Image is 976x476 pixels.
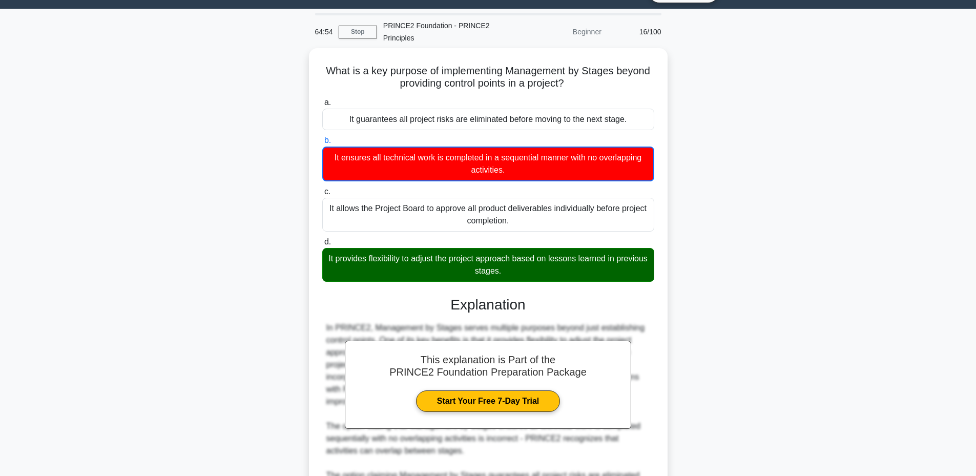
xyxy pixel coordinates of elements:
a: Stop [339,26,377,38]
span: b. [324,136,331,144]
span: c. [324,187,330,196]
div: It allows the Project Board to approve all product deliverables individually before project compl... [322,198,654,232]
div: 16/100 [608,22,668,42]
div: 64:54 [309,22,339,42]
div: It provides flexibility to adjust the project approach based on lessons learned in previous stages. [322,248,654,282]
span: a. [324,98,331,107]
div: It guarantees all project risks are eliminated before moving to the next stage. [322,109,654,130]
h5: What is a key purpose of implementing Management by Stages beyond providing control points in a p... [321,65,655,90]
div: Beginner [518,22,608,42]
span: d. [324,237,331,246]
div: It ensures all technical work is completed in a sequential manner with no overlapping activities. [322,147,654,181]
div: PRINCE2 Foundation - PRINCE2 Principles [377,15,518,48]
a: Start Your Free 7-Day Trial [416,390,560,412]
h3: Explanation [328,296,648,314]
